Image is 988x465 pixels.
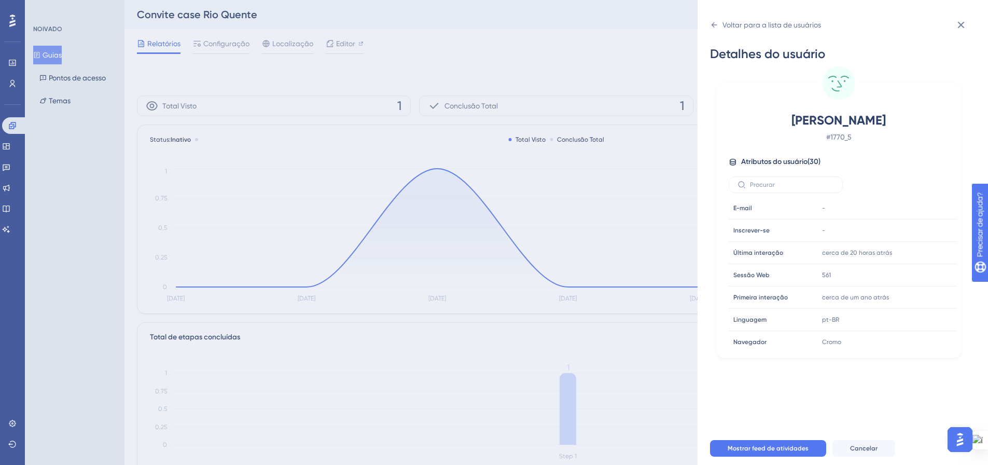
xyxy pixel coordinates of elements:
font: Precisar de ajuda? [24,5,89,12]
font: Atributos do usuário [741,157,808,166]
font: - [822,204,825,212]
font: # [826,133,830,141]
font: pt-BR [822,316,839,323]
font: cerca de 20 horas atrás [822,249,892,256]
font: Navegador [733,338,767,346]
input: Procurar [750,181,834,188]
font: 561 [822,271,831,279]
font: Detalhes do usuário [710,46,825,61]
font: cerca de um ano atrás [822,294,889,301]
font: Cromo [822,338,841,346]
font: Primeira interação [733,294,788,301]
font: Cancelar [850,445,878,452]
font: ) [818,157,820,166]
font: Última interação [733,249,783,256]
font: Mostrar feed de atividades [728,445,809,452]
font: Linguagem [733,316,767,323]
font: Sessão Web [733,271,770,279]
iframe: Iniciador do Assistente de IA do UserGuiding [944,424,976,455]
font: [PERSON_NAME] [791,113,886,128]
font: Voltar para a lista de usuários [722,21,821,29]
font: Inscrever-se [733,227,770,234]
button: Mostrar feed de atividades [710,440,826,457]
font: 1770_5 [830,133,852,141]
font: E-mail [733,204,752,212]
button: Cancelar [832,440,895,457]
font: ( [808,157,810,166]
font: - [822,227,825,234]
font: 30 [810,157,818,166]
